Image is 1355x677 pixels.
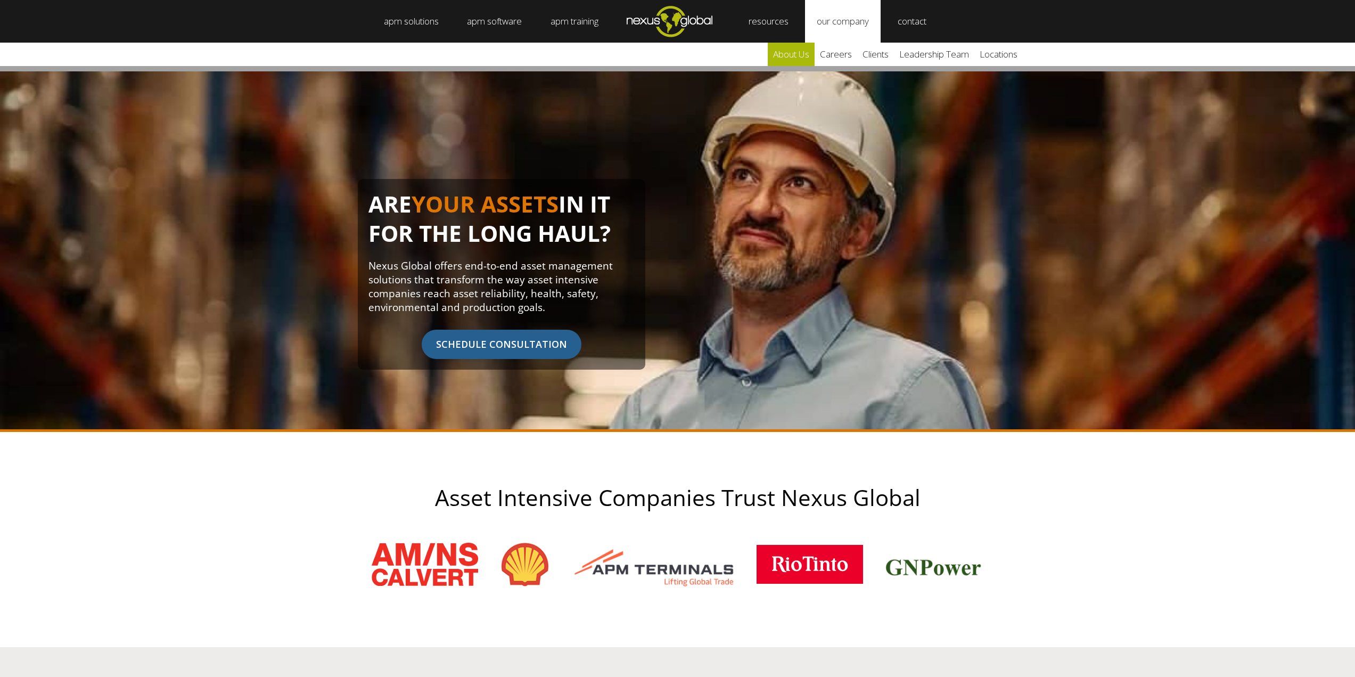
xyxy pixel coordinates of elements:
img: amns_logo [372,543,478,586]
span: YOUR ASSETS [412,189,559,219]
img: client_logos_gnpower [884,541,983,589]
p: Nexus Global offers end-to-end asset management solutions that transform the way asset intensive ... [368,259,635,314]
a: about us [768,43,815,66]
h2: Asset Intensive Companies Trust Nexus Global [332,485,1024,510]
a: careers [815,43,857,66]
span: SCHEDULE CONSULTATION [422,330,581,359]
a: leadership team [894,43,974,66]
a: locations [974,43,1023,66]
a: clients [857,43,894,66]
h1: ARE IN IT FOR THE LONG HAUL? [368,190,635,259]
img: shell-logo [499,541,551,589]
img: rio_tinto [757,545,863,584]
img: apm-terminals-logo [572,541,736,589]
